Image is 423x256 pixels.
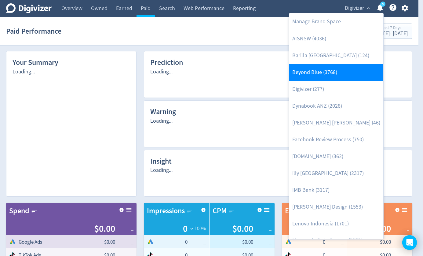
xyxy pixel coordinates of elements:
[289,98,383,114] a: Dynabook ANZ (2028)
[289,30,383,47] a: AISNSW (4036)
[289,232,383,249] a: Macquarie Data Centres (2352)
[289,81,383,98] a: Digivizer (277)
[289,182,383,198] a: IMB Bank (3117)
[289,131,383,148] a: Facebook Review Process (750)
[289,47,383,64] a: Barilla [GEOGRAPHIC_DATA] (124)
[289,148,383,165] a: [DOMAIN_NAME] (362)
[289,215,383,232] a: Lenovo Indonesia (1701)
[289,13,383,30] a: Manage Brand Space
[289,64,383,81] a: Beyond Blue (3768)
[289,198,383,215] a: [PERSON_NAME] Design (1553)
[289,114,383,131] a: [PERSON_NAME] [PERSON_NAME] (46)
[289,165,383,182] a: illy [GEOGRAPHIC_DATA] (2317)
[402,235,417,250] div: Open Intercom Messenger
